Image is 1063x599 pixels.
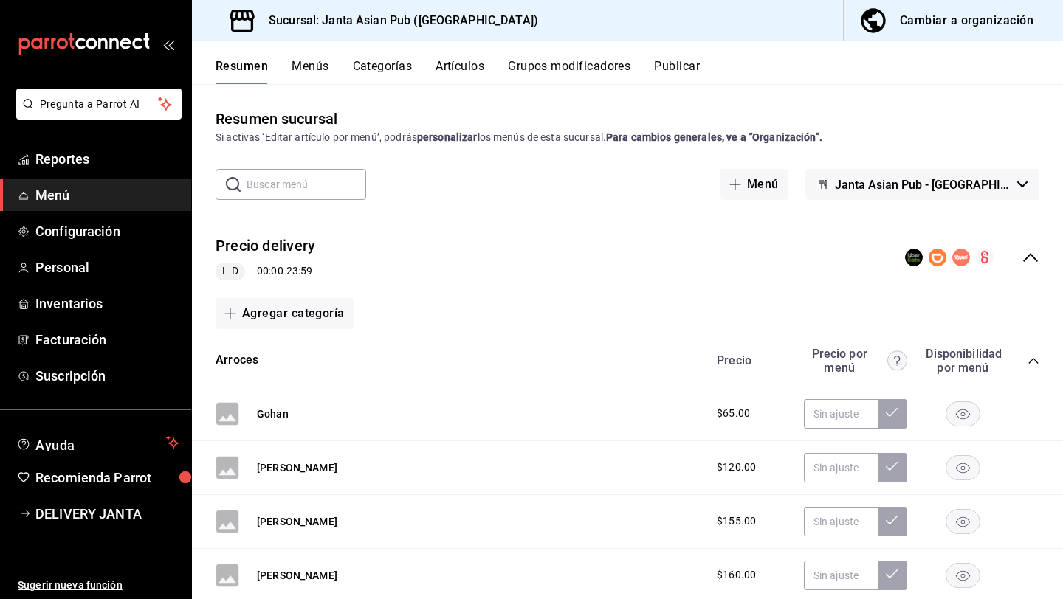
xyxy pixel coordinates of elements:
[216,298,354,329] button: Agregar categoría
[216,352,258,369] button: Arroces
[216,130,1039,145] div: Si activas ‘Editar artículo por menú’, podrás los menús de esta sucursal.
[192,224,1063,292] div: collapse-menu-row
[10,107,182,122] a: Pregunta a Parrot AI
[35,185,179,205] span: Menú
[16,89,182,120] button: Pregunta a Parrot AI
[216,108,337,130] div: Resumen sucursal
[804,347,907,375] div: Precio por menú
[717,460,756,475] span: $120.00
[835,178,1011,192] span: Janta Asian Pub - [GEOGRAPHIC_DATA]
[216,59,1063,84] div: navigation tabs
[35,330,179,350] span: Facturación
[18,578,179,593] span: Sugerir nueva función
[247,170,366,199] input: Buscar menú
[292,59,328,84] button: Menús
[654,59,700,84] button: Publicar
[353,59,413,84] button: Categorías
[35,504,179,524] span: DELIVERY JANTA
[216,263,315,280] div: 00:00 - 23:59
[900,10,1033,31] div: Cambiar a organización
[257,514,337,529] button: [PERSON_NAME]
[606,131,822,143] strong: Para cambios generales, ve a “Organización”.
[35,221,179,241] span: Configuración
[717,567,756,583] span: $160.00
[35,294,179,314] span: Inventarios
[804,453,878,482] input: Sin ajuste
[35,366,179,386] span: Suscripción
[216,235,315,257] button: Precio delivery
[702,353,797,367] div: Precio
[417,131,478,143] strong: personalizar
[508,59,630,84] button: Grupos modificadores
[1028,355,1039,367] button: collapse-category-row
[720,169,788,200] button: Menú
[162,38,174,50] button: open_drawer_menu
[436,59,484,84] button: Artículos
[257,460,337,475] button: [PERSON_NAME]
[257,12,538,30] h3: Sucursal: Janta Asian Pub ([GEOGRAPHIC_DATA])
[216,59,268,84] button: Resumen
[40,97,159,112] span: Pregunta a Parrot AI
[216,263,244,279] span: L-D
[717,513,756,529] span: $155.00
[804,507,878,536] input: Sin ajuste
[257,406,289,421] button: Gohan
[926,347,1000,375] div: Disponibilidad por menú
[717,406,750,421] span: $65.00
[35,149,179,169] span: Reportes
[804,399,878,429] input: Sin ajuste
[35,434,160,451] span: Ayuda
[805,169,1039,200] button: Janta Asian Pub - [GEOGRAPHIC_DATA]
[257,568,337,583] button: [PERSON_NAME]
[804,561,878,590] input: Sin ajuste
[35,468,179,488] span: Recomienda Parrot
[35,257,179,277] span: Personal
